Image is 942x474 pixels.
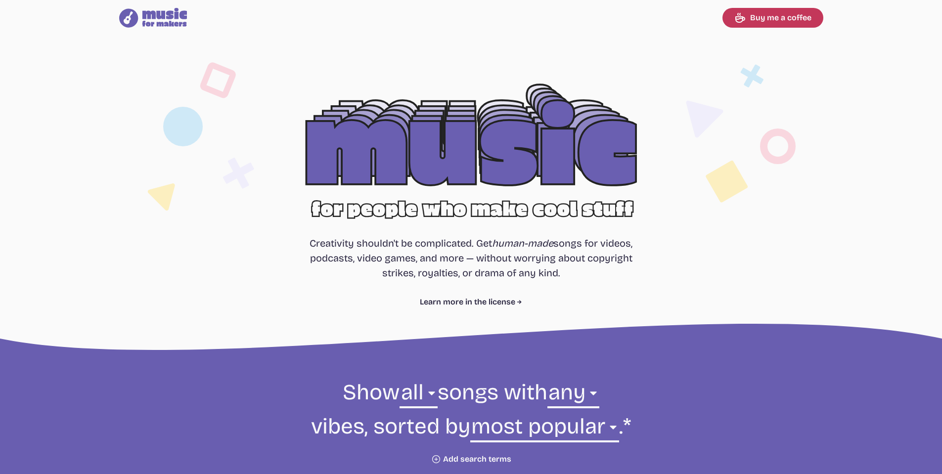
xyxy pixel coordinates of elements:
[492,237,553,249] i: human-made
[722,8,823,28] a: Buy me a coffee
[400,378,437,412] select: genre
[431,454,511,464] button: Add search terms
[420,296,522,308] a: Learn more in the license
[202,378,740,464] form: Show songs with vibes, sorted by .
[310,236,633,280] p: Creativity shouldn't be complicated. Get songs for videos, podcasts, video games, and more — with...
[547,378,599,412] select: vibe
[470,412,619,446] select: sorting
